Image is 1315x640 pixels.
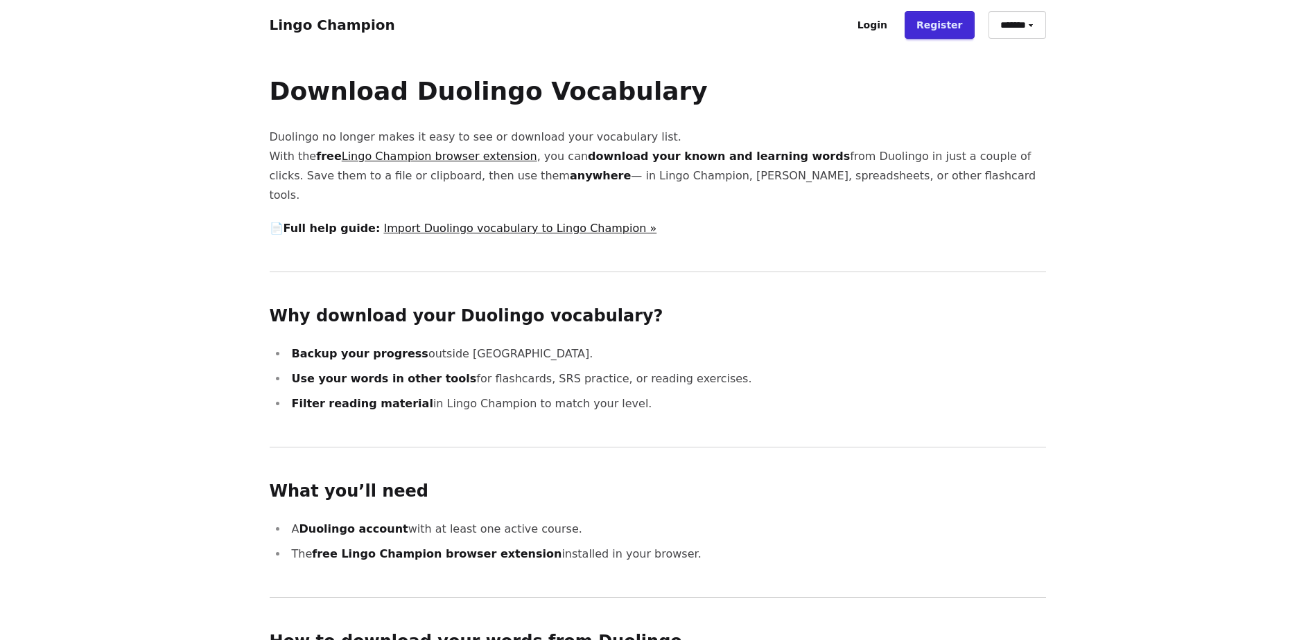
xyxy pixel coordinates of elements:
[312,547,561,560] strong: free Lingo Champion browser extension
[342,150,537,163] a: Lingo Champion browser extension
[288,369,1046,389] li: for flashcards, SRS practice, or reading exercises.
[288,544,1046,564] li: The installed in your browser.
[316,150,537,163] strong: free
[288,394,1046,414] li: in Lingo Champion to match your level.
[570,169,631,182] strong: anywhere
[299,522,408,535] strong: Duolingo account
[292,397,433,410] strong: Filter reading material
[383,222,656,235] a: Import Duolingo vocabulary to Lingo Champion »
[270,127,1046,205] p: Duolingo no longer makes it easy to see or download your vocabulary list. With the , you can from...
[288,344,1046,364] li: outside [GEOGRAPHIC_DATA].
[270,219,1046,238] p: 📄
[270,78,1046,105] h1: Download Duolingo Vocabulary
[846,11,899,39] a: Login
[905,11,975,39] a: Register
[284,222,381,235] strong: Full help guide:
[270,305,1046,328] h2: Why download your Duolingo vocabulary?
[292,347,428,360] strong: Backup your progress
[292,372,477,385] strong: Use your words in other tools
[270,481,1046,503] h2: What you’ll need
[588,150,850,163] strong: download your known and learning words
[270,17,395,33] a: Lingo Champion
[288,519,1046,539] li: A with at least one active course.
